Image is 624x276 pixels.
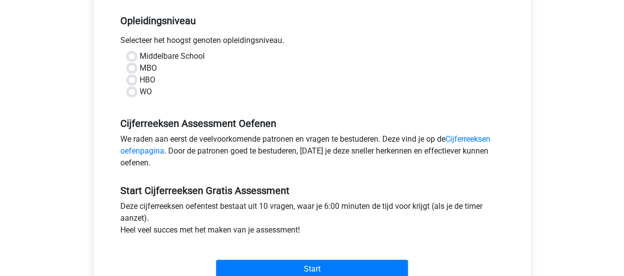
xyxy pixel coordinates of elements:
[120,118,504,129] h5: Cijferreeksen Assessment Oefenen
[120,185,504,197] h5: Start Cijferreeksen Gratis Assessment
[113,35,512,50] div: Selecteer het hoogst genoten opleidingsniveau.
[113,200,512,240] div: Deze cijferreeksen oefentest bestaat uit 10 vragen, waar je 6:00 minuten de tijd voor krijgt (als...
[140,86,152,98] label: WO
[120,11,504,31] h5: Opleidingsniveau
[113,133,512,173] div: We raden aan eerst de veelvoorkomende patronen en vragen te bestuderen. Deze vind je op de . Door...
[140,74,155,86] label: HBO
[140,50,205,62] label: Middelbare School
[140,62,157,74] label: MBO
